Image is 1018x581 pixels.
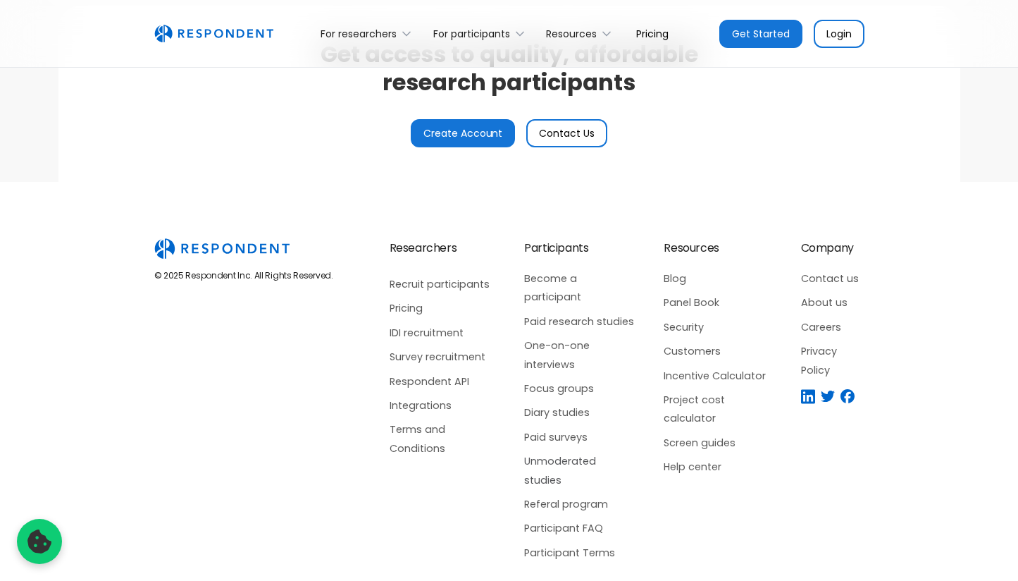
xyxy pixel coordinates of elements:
a: Integrations [390,396,497,415]
div: For participants [433,27,510,41]
img: Untitled UI logotext [154,25,273,43]
a: Careers [801,318,864,336]
a: About us [801,293,864,312]
a: Pricing [625,17,680,50]
a: Incentive Calculator [664,367,772,385]
a: Referal program [524,495,635,513]
a: Participant Terms [524,544,635,562]
a: Pricing [390,299,497,317]
a: Project cost calculator [664,391,772,428]
div: For researchers [321,27,397,41]
a: Login [814,20,864,48]
a: Privacy Policy [801,342,864,379]
a: Participant FAQ [524,519,635,537]
a: Survey recruitment [390,348,497,366]
div: Resources [546,27,597,41]
a: IDI recruitment [390,324,497,342]
a: Screen guides [664,434,772,452]
a: Paid research studies [524,312,635,331]
a: Recruit participants [390,275,497,293]
a: Blog [664,269,772,288]
a: Create Account [411,119,516,147]
div: For researchers [313,17,425,50]
a: home [154,25,273,43]
div: Company [801,238,854,258]
a: Customers [664,342,772,360]
a: One-on-one interviews [524,336,635,374]
a: Diary studies [524,403,635,422]
a: Become a participant [524,269,635,307]
div: Resources [664,238,719,258]
div: Participants [524,238,588,258]
a: Terms and Conditions [390,420,497,458]
a: Get Started [719,20,802,48]
a: Security [664,318,772,336]
a: Contact us [801,269,864,288]
a: Contact Us [526,119,607,147]
a: Help center [664,458,772,476]
div: For participants [425,17,538,50]
div: Resources [538,17,625,50]
a: Focus groups [524,379,635,398]
a: Respondent API [390,372,497,391]
a: Panel Book [664,293,772,312]
h2: Get access to quality, affordable research participants [321,40,698,97]
a: Unmoderated studies [524,452,635,489]
a: Paid surveys [524,428,635,446]
div: © 2025 Respondent Inc. All Rights Reserved. [154,270,333,281]
div: Researchers [390,238,497,258]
